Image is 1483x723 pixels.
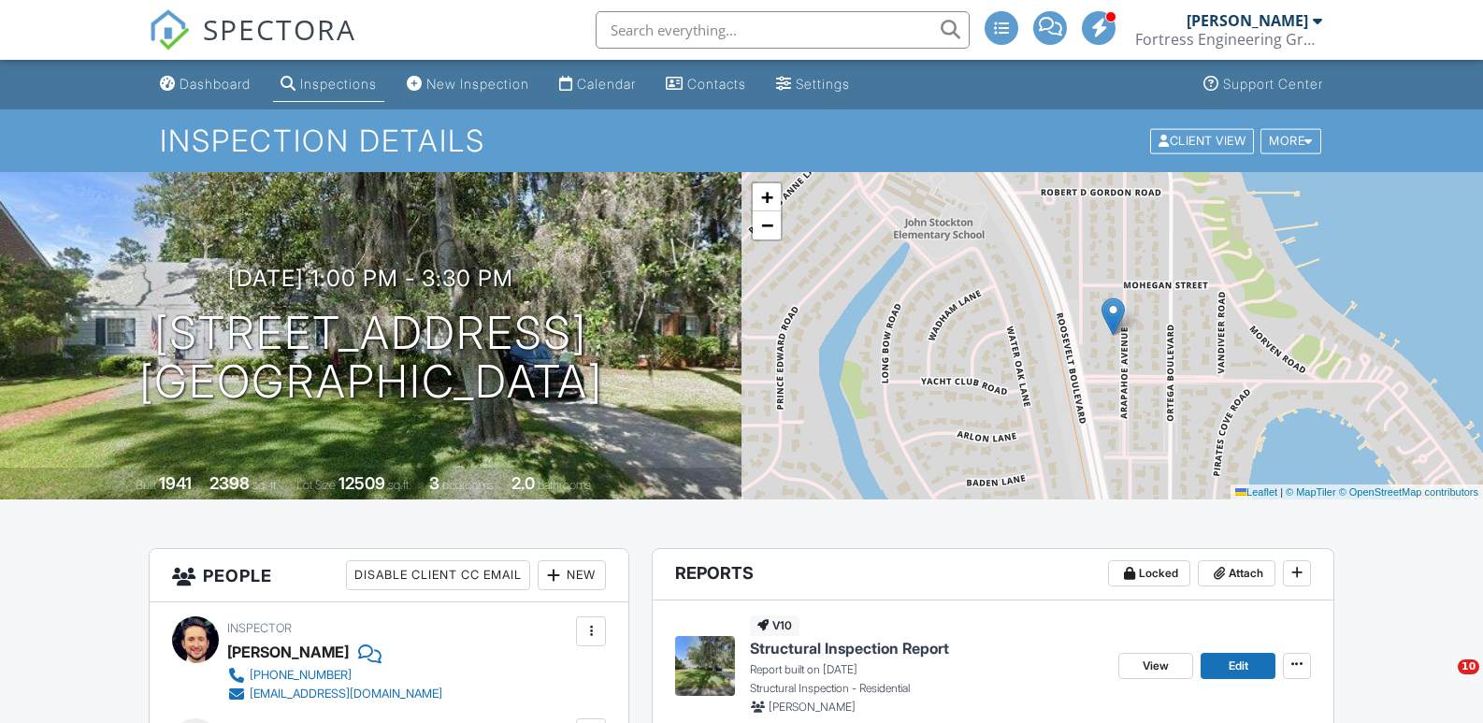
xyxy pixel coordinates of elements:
[227,638,349,666] div: [PERSON_NAME]
[1150,128,1254,153] div: Client View
[152,67,258,102] a: Dashboard
[1187,11,1308,30] div: [PERSON_NAME]
[399,67,537,102] a: New Inspection
[227,621,292,635] span: Inspector
[227,685,442,703] a: [EMAIL_ADDRESS][DOMAIN_NAME]
[159,473,192,493] div: 1941
[511,473,535,493] div: 2.0
[552,67,643,102] a: Calendar
[753,211,781,239] a: Zoom out
[1280,486,1283,498] span: |
[150,549,629,602] h3: People
[149,9,190,51] img: The Best Home Inspection Software - Spectora
[250,668,352,683] div: [PHONE_NUMBER]
[136,478,156,492] span: Built
[250,687,442,701] div: [EMAIL_ADDRESS][DOMAIN_NAME]
[1260,128,1321,153] div: More
[139,309,603,408] h1: [STREET_ADDRESS] [GEOGRAPHIC_DATA]
[1286,486,1336,498] a: © MapTiler
[1148,133,1259,147] a: Client View
[346,560,530,590] div: Disable Client CC Email
[388,478,411,492] span: sq.ft.
[1339,486,1478,498] a: © OpenStreetMap contributors
[1101,297,1125,336] img: Marker
[1223,76,1323,92] div: Support Center
[209,473,250,493] div: 2398
[203,9,356,49] span: SPECTORA
[538,560,606,590] div: New
[538,478,591,492] span: bathrooms
[753,183,781,211] a: Zoom in
[160,124,1322,157] h1: Inspection Details
[796,76,850,92] div: Settings
[296,478,336,492] span: Lot Size
[273,67,384,102] a: Inspections
[687,76,746,92] div: Contacts
[227,666,442,685] a: [PHONE_NUMBER]
[761,185,773,209] span: +
[1135,30,1322,49] div: Fortress Engineering Group LLC
[149,25,356,65] a: SPECTORA
[429,473,439,493] div: 3
[338,473,385,493] div: 12509
[442,478,494,492] span: bedrooms
[596,11,970,49] input: Search everything...
[577,76,636,92] div: Calendar
[658,67,754,102] a: Contacts
[761,213,773,237] span: −
[1458,659,1479,674] span: 10
[769,67,857,102] a: Settings
[1419,659,1464,704] iframe: Intercom live chat
[426,76,529,92] div: New Inspection
[228,266,513,291] h3: [DATE] 1:00 pm - 3:30 pm
[180,76,251,92] div: Dashboard
[1196,67,1331,102] a: Support Center
[1235,486,1277,498] a: Leaflet
[252,478,279,492] span: sq. ft.
[300,76,377,92] div: Inspections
